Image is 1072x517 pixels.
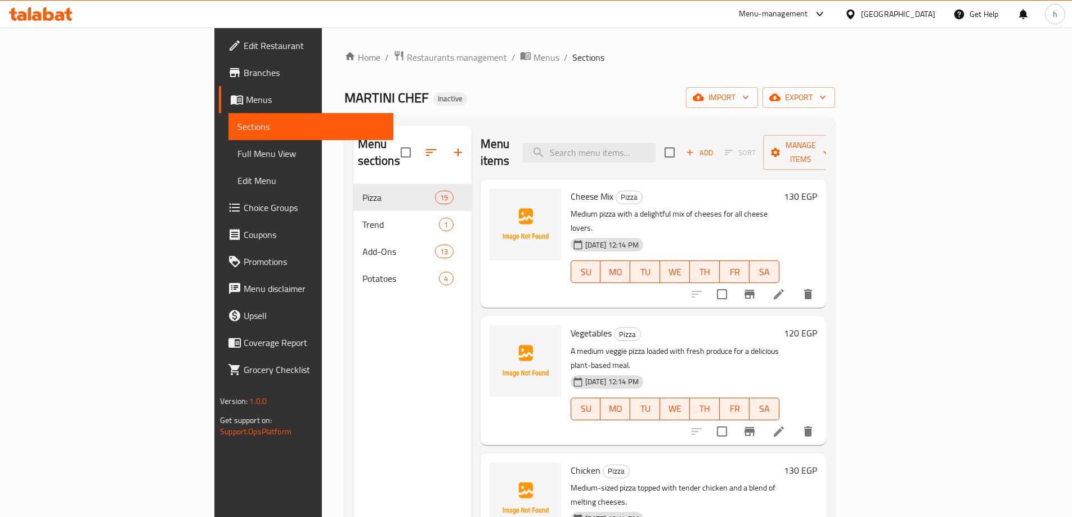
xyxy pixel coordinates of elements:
span: Get support on: [220,413,272,428]
a: Edit Menu [228,167,393,194]
a: Menus [219,86,393,113]
nav: breadcrumb [344,50,835,65]
span: Pizza [603,465,629,478]
nav: Menu sections [353,179,472,296]
h6: 120 EGP [784,325,817,341]
span: Add item [681,144,717,161]
div: items [435,245,453,258]
button: export [762,87,835,108]
h2: Menu items [481,136,510,169]
a: Choice Groups [219,194,393,221]
div: Pizza19 [353,184,472,211]
a: Branches [219,59,393,86]
span: Version: [220,394,248,408]
div: items [439,272,453,285]
span: SA [754,401,775,417]
span: Branches [244,66,384,79]
div: Inactive [433,92,467,106]
span: Pizza [616,191,642,204]
button: TU [630,398,660,420]
div: [GEOGRAPHIC_DATA] [861,8,935,20]
span: Edit Restaurant [244,39,384,52]
span: Inactive [433,94,467,104]
span: 13 [436,246,452,257]
button: WE [660,260,690,283]
span: h [1053,8,1057,20]
button: Branch-specific-item [736,418,763,445]
p: Medium pizza with a delightful mix of cheeses for all cheese lovers. [571,207,779,235]
span: Cheese Mix [571,188,613,205]
span: Sections [237,120,384,133]
span: Select section [658,141,681,164]
button: SA [750,398,779,420]
a: Edit menu item [772,287,786,301]
span: Menu disclaimer [244,282,384,295]
span: Pizza [615,328,640,341]
span: Full Menu View [237,147,384,160]
span: FR [724,401,745,417]
span: Restaurants management [407,51,507,64]
a: Menu disclaimer [219,275,393,302]
a: Upsell [219,302,393,329]
a: Grocery Checklist [219,356,393,383]
button: TH [690,398,720,420]
button: Add section [445,139,472,166]
span: MO [605,401,626,417]
a: Full Menu View [228,140,393,167]
a: Coupons [219,221,393,248]
span: 4 [439,273,452,284]
li: / [564,51,568,64]
span: Grocery Checklist [244,363,384,376]
li: / [512,51,515,64]
span: FR [724,264,745,280]
span: Promotions [244,255,384,268]
span: Menus [533,51,559,64]
span: TH [694,401,715,417]
button: import [686,87,758,108]
span: Trend [362,218,439,231]
div: Menu-management [739,7,808,21]
span: Upsell [244,309,384,322]
button: SU [571,398,601,420]
span: Add [684,146,715,159]
span: Select all sections [394,141,418,164]
span: WE [665,401,685,417]
span: MO [605,264,626,280]
span: Coupons [244,228,384,241]
span: TU [635,264,656,280]
span: Manage items [772,138,829,167]
button: FR [720,260,750,283]
span: Sort sections [418,139,445,166]
div: Trend1 [353,211,472,238]
a: Edit Restaurant [219,32,393,59]
div: Add-Ons13 [353,238,472,265]
a: Support.OpsPlatform [220,424,291,439]
button: delete [795,281,822,308]
span: SU [576,264,596,280]
span: SA [754,264,775,280]
div: Add-Ons [362,245,436,258]
h6: 130 EGP [784,462,817,478]
span: Menus [246,93,384,106]
button: SU [571,260,601,283]
span: WE [665,264,685,280]
img: Cheese Mix [490,188,562,260]
span: [DATE] 12:14 PM [581,376,643,387]
span: Potatoes [362,272,439,285]
span: Coverage Report [244,336,384,349]
span: Vegetables [571,325,612,341]
a: Coverage Report [219,329,393,356]
span: Select to update [710,420,734,443]
span: Chicken [571,462,600,479]
span: TU [635,401,656,417]
button: Add [681,144,717,161]
span: Pizza [362,191,436,204]
div: Pizza [603,465,630,478]
span: TH [694,264,715,280]
button: TU [630,260,660,283]
button: Manage items [763,135,838,170]
button: Branch-specific-item [736,281,763,308]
